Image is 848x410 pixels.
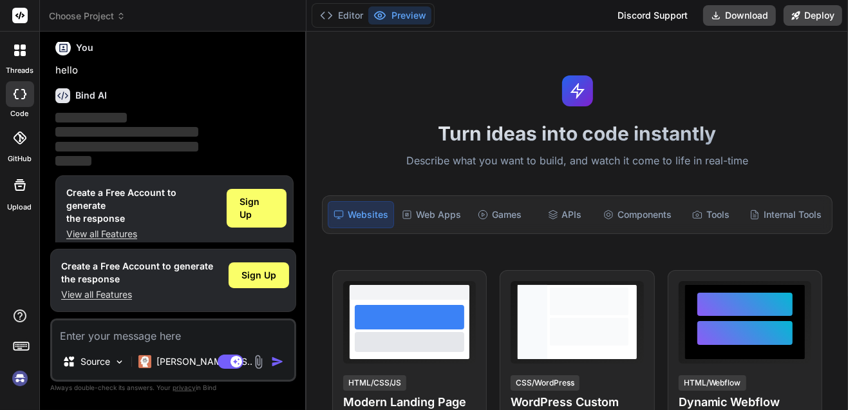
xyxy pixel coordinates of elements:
[240,195,274,221] span: Sign Up
[534,201,596,228] div: APIs
[784,5,842,26] button: Deploy
[66,186,216,225] h1: Create a Free Account to generate the response
[80,355,110,368] p: Source
[138,355,151,368] img: Claude 4 Sonnet
[511,375,579,391] div: CSS/WordPress
[9,367,31,389] img: signin
[173,384,196,391] span: privacy
[55,63,294,78] p: hello
[744,201,827,228] div: Internal Tools
[679,201,742,228] div: Tools
[703,5,776,26] button: Download
[76,41,93,54] h6: You
[61,260,213,286] h1: Create a Free Account to generate the response
[55,127,198,137] span: ‌
[49,10,126,23] span: Choose Project
[50,382,296,394] p: Always double-check its answers. Your in Bind
[114,356,125,367] img: Pick Models
[61,288,213,301] p: View all Features
[598,201,677,228] div: Components
[314,153,840,170] p: Describe what you want to build, and watch it come to life in real-time
[55,156,91,166] span: ‌
[679,375,746,391] div: HTML/Webflow
[55,142,198,151] span: ‌
[315,6,368,24] button: Editor
[328,201,394,228] div: Websites
[271,355,284,368] img: icon
[66,228,216,240] p: View all Features
[6,65,33,76] label: threads
[368,6,431,24] button: Preview
[8,202,32,213] label: Upload
[241,269,276,282] span: Sign Up
[156,355,252,368] p: [PERSON_NAME] 4 S..
[8,153,32,164] label: GitHub
[314,122,840,145] h1: Turn ideas into code instantly
[11,108,29,119] label: code
[343,375,406,391] div: HTML/CSS/JS
[397,201,466,228] div: Web Apps
[251,355,266,369] img: attachment
[610,5,695,26] div: Discord Support
[75,89,107,102] h6: Bind AI
[55,113,127,122] span: ‌
[469,201,531,228] div: Games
